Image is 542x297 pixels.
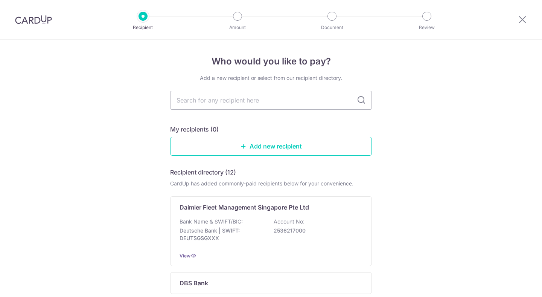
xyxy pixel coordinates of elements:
input: Search for any recipient here [170,91,372,110]
a: View [180,253,190,259]
h5: My recipients (0) [170,125,219,134]
a: Add new recipient [170,137,372,156]
p: Amount [210,24,265,31]
p: 2536217000 [274,227,358,234]
p: Daimler Fleet Management Singapore Pte Ltd [180,203,309,212]
p: Review [399,24,455,31]
p: Document [304,24,360,31]
img: CardUp [15,15,52,24]
div: Add a new recipient or select from our recipient directory. [170,74,372,82]
p: Deutsche Bank | SWIFT: DEUTSGSGXXX [180,227,264,242]
p: DBS Bank [180,279,208,288]
p: Bank Name & SWIFT/BIC: [180,218,243,225]
p: Recipient [115,24,171,31]
p: Account No: [274,218,304,225]
h4: Who would you like to pay? [170,55,372,68]
h5: Recipient directory (12) [170,168,236,177]
div: CardUp has added commonly-paid recipients below for your convenience. [170,180,372,187]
